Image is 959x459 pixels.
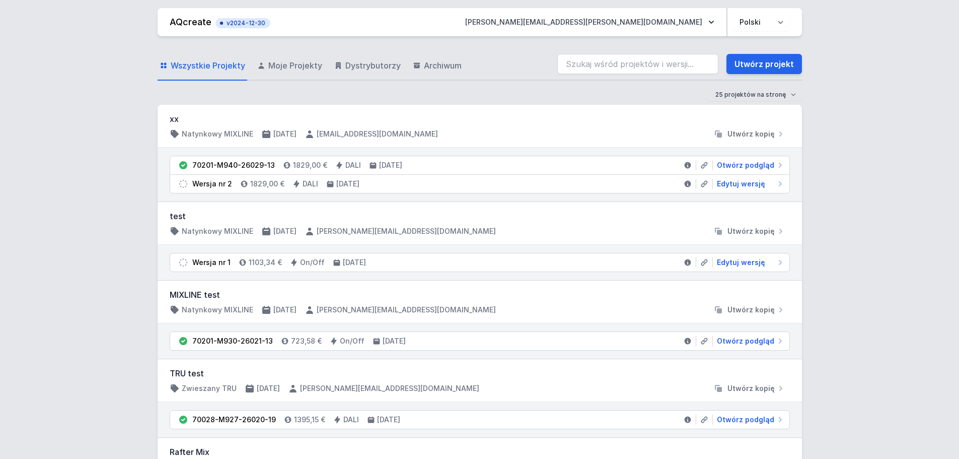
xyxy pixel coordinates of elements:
h4: [PERSON_NAME][EMAIL_ADDRESS][DOMAIN_NAME] [300,383,479,394]
span: Utwórz kopię [727,383,775,394]
h4: DALI [343,415,359,425]
h4: [DATE] [377,415,400,425]
span: Utwórz kopię [727,226,775,236]
h3: Rafter Mix [170,446,790,458]
a: Utwórz projekt [726,54,802,74]
span: Otwórz podgląd [717,336,774,346]
button: [PERSON_NAME][EMAIL_ADDRESS][PERSON_NAME][DOMAIN_NAME] [457,13,722,31]
h4: [DATE] [379,160,402,170]
h4: [DATE] [383,336,406,346]
h4: [DATE] [343,257,366,268]
button: Utwórz kopię [709,226,790,236]
h4: [DATE] [273,129,297,139]
h4: 723,58 € [291,336,322,346]
h4: Zwieszany TRU [182,383,237,394]
select: Wybierz język [733,13,790,31]
a: Otwórz podgląd [713,336,785,346]
h4: 1103,34 € [249,257,282,268]
button: v2024-12-30 [215,16,270,28]
h4: [DATE] [273,305,297,315]
h4: [DATE] [257,383,280,394]
h4: Natynkowy MIXLINE [182,129,253,139]
span: Utwórz kopię [727,305,775,315]
span: v2024-12-30 [220,19,265,27]
div: 70201-M940-26029-13 [192,160,275,170]
h3: xx [170,113,790,125]
h4: [DATE] [273,226,297,236]
h3: TRU test [170,367,790,379]
a: Edytuj wersję [713,179,785,189]
img: draft.svg [178,179,188,189]
div: Wersja nr 2 [192,179,232,189]
h4: On/Off [340,336,364,346]
a: Otwórz podgląd [713,415,785,425]
button: Utwórz kopię [709,383,790,394]
h4: 1829,00 € [250,179,284,189]
h4: [PERSON_NAME][EMAIL_ADDRESS][DOMAIN_NAME] [317,305,496,315]
a: Archiwum [411,51,464,81]
span: Otwórz podgląd [717,415,774,425]
span: Wszystkie Projekty [171,59,245,72]
h4: 1829,00 € [293,160,327,170]
span: Archiwum [424,59,462,72]
span: Dystrybutorzy [345,59,401,72]
span: Moje Projekty [268,59,322,72]
h4: [DATE] [336,179,359,189]
img: draft.svg [178,257,188,268]
h4: DALI [345,160,361,170]
a: Edytuj wersję [713,257,785,268]
h3: MIXLINE test [170,289,790,301]
span: Otwórz podgląd [717,160,774,170]
button: Utwórz kopię [709,129,790,139]
span: Utwórz kopię [727,129,775,139]
span: Edytuj wersję [717,179,765,189]
h4: [PERSON_NAME][EMAIL_ADDRESS][DOMAIN_NAME] [317,226,496,236]
h4: 1395,15 € [294,415,325,425]
div: Wersja nr 1 [192,257,231,268]
h4: On/Off [300,257,325,268]
a: Otwórz podgląd [713,160,785,170]
input: Szukaj wśród projektów i wersji... [557,54,718,74]
h4: Natynkowy MIXLINE [182,305,253,315]
a: Moje Projekty [255,51,324,81]
h3: test [170,210,790,222]
h4: [EMAIL_ADDRESS][DOMAIN_NAME] [317,129,438,139]
a: Dystrybutorzy [332,51,403,81]
a: Wszystkie Projekty [158,51,247,81]
div: 70028-M927-26020-19 [192,415,276,425]
a: AQcreate [170,17,211,27]
span: Edytuj wersję [717,257,765,268]
button: Utwórz kopię [709,305,790,315]
div: 70201-M930-26021-13 [192,336,273,346]
h4: Natynkowy MIXLINE [182,226,253,236]
h4: DALI [303,179,318,189]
